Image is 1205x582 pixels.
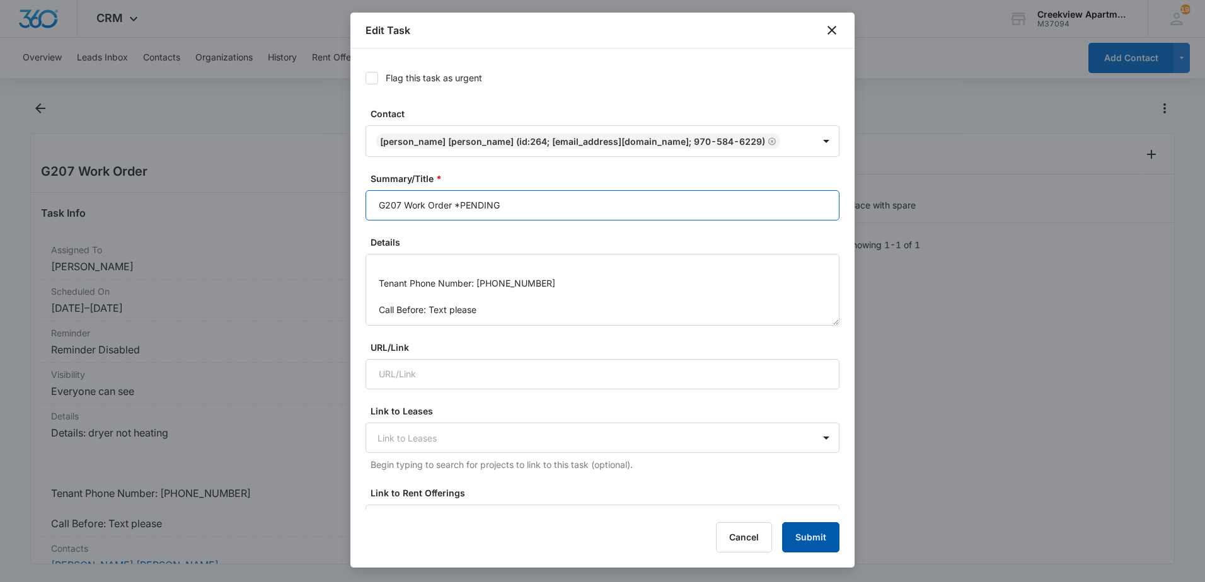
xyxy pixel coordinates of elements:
[782,522,839,552] button: Submit
[824,23,839,38] button: close
[371,107,845,120] label: Contact
[371,404,845,418] label: Link to Leases
[366,190,839,220] input: Summary/Title
[371,172,845,185] label: Summary/Title
[765,137,776,145] div: Remove Emely Flores Rebollar Jacob Holmes (ID:264; emelyflowers01@gmail.com; 970-584-6229)
[366,254,839,326] textarea: Details: dryer not heating Tenant Phone Number: [PHONE_NUMBER] Call Before: Text please
[371,341,845,354] label: URL/Link
[366,359,839,389] input: URL/Link
[366,23,410,38] h1: Edit Task
[371,458,839,471] p: Begin typing to search for projects to link to this task (optional).
[386,71,482,84] div: Flag this task as urgent
[371,486,845,499] label: Link to Rent Offerings
[716,522,772,552] button: Cancel
[380,136,765,147] div: [PERSON_NAME] [PERSON_NAME] (ID:264; [EMAIL_ADDRESS][DOMAIN_NAME]; 970-584-6229)
[371,236,845,249] label: Details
